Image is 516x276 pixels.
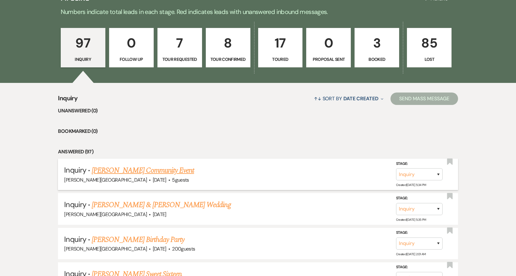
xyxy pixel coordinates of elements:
span: Inquiry [58,93,77,107]
span: 5 guests [172,177,189,183]
p: Inquiry [65,56,101,63]
a: [PERSON_NAME] Birthday Party [92,234,184,245]
a: 3Booked [355,28,399,68]
a: 7Tour Requested [157,28,202,68]
p: Proposal Sent [310,56,347,63]
p: Lost [411,56,448,63]
span: Inquiry [64,165,86,175]
span: [PERSON_NAME][GEOGRAPHIC_DATA] [64,211,147,218]
a: 0Follow Up [109,28,154,68]
span: [PERSON_NAME][GEOGRAPHIC_DATA] [64,246,147,252]
label: Stage: [396,264,443,271]
p: Tour Confirmed [210,56,246,63]
span: Inquiry [64,234,86,244]
p: Tour Requested [161,56,198,63]
label: Stage: [396,195,443,202]
p: 0 [113,33,150,53]
p: Numbers indicate total leads in each stage. Red indicates leads with unanswered inbound messages. [35,7,481,17]
label: Stage: [396,229,443,236]
span: Inquiry [64,200,86,209]
p: 0 [310,33,347,53]
li: Bookmarked (0) [58,127,458,135]
a: [PERSON_NAME] & [PERSON_NAME] Wedding [92,199,231,210]
a: 85Lost [407,28,452,68]
li: Answered (97) [58,148,458,156]
p: 97 [65,33,101,53]
span: [DATE] [153,211,166,218]
p: 7 [161,33,198,53]
button: Sort By Date Created [311,90,386,107]
span: [DATE] [153,177,166,183]
span: ↑↓ [314,95,321,102]
button: Send Mass Message [390,93,458,105]
a: 17Toured [258,28,303,68]
span: Date Created [343,95,378,102]
span: Created: [DATE] 5:34 PM [396,183,426,187]
span: [PERSON_NAME][GEOGRAPHIC_DATA] [64,177,147,183]
p: 8 [210,33,246,53]
p: 3 [359,33,395,53]
p: 85 [411,33,448,53]
li: Unanswered (0) [58,107,458,115]
p: Booked [359,56,395,63]
span: 200 guests [172,246,195,252]
span: Created: [DATE] 5:35 PM [396,218,426,222]
a: 0Proposal Sent [306,28,351,68]
a: 8Tour Confirmed [206,28,250,68]
p: Follow Up [113,56,150,63]
span: Created: [DATE] 2:01 AM [396,252,426,256]
p: Toured [262,56,299,63]
label: Stage: [396,161,443,167]
a: [PERSON_NAME] Community Event [92,165,194,176]
a: 97Inquiry [61,28,105,68]
span: [DATE] [153,246,166,252]
p: 17 [262,33,299,53]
